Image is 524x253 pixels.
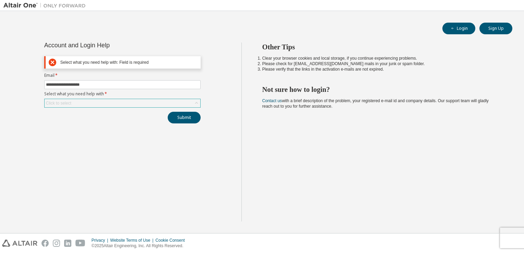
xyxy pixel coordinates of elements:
img: instagram.svg [53,240,60,247]
li: Clear your browser cookies and local storage, if you continue experiencing problems. [262,56,500,61]
li: Please verify that the links in the activation e-mails are not expired. [262,67,500,72]
div: Select what you need help with: Field is required [60,60,198,65]
button: Login [442,23,475,34]
span: with a brief description of the problem, your registered e-mail id and company details. Our suppo... [262,98,489,109]
div: Click to select [45,99,200,107]
img: youtube.svg [75,240,85,247]
img: facebook.svg [41,240,49,247]
label: Email [44,73,201,78]
div: Privacy [92,238,110,243]
div: Account and Login Help [44,43,169,48]
p: © 2025 Altair Engineering, Inc. All Rights Reserved. [92,243,189,249]
img: linkedin.svg [64,240,71,247]
label: Select what you need help with [44,91,201,97]
img: Altair One [3,2,89,9]
img: altair_logo.svg [2,240,37,247]
li: Please check for [EMAIL_ADDRESS][DOMAIN_NAME] mails in your junk or spam folder. [262,61,500,67]
div: Website Terms of Use [110,238,155,243]
a: Contact us [262,98,282,103]
button: Sign Up [479,23,512,34]
h2: Other Tips [262,43,500,51]
div: Click to select [46,100,71,106]
h2: Not sure how to login? [262,85,500,94]
div: Cookie Consent [155,238,189,243]
button: Submit [168,112,201,123]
